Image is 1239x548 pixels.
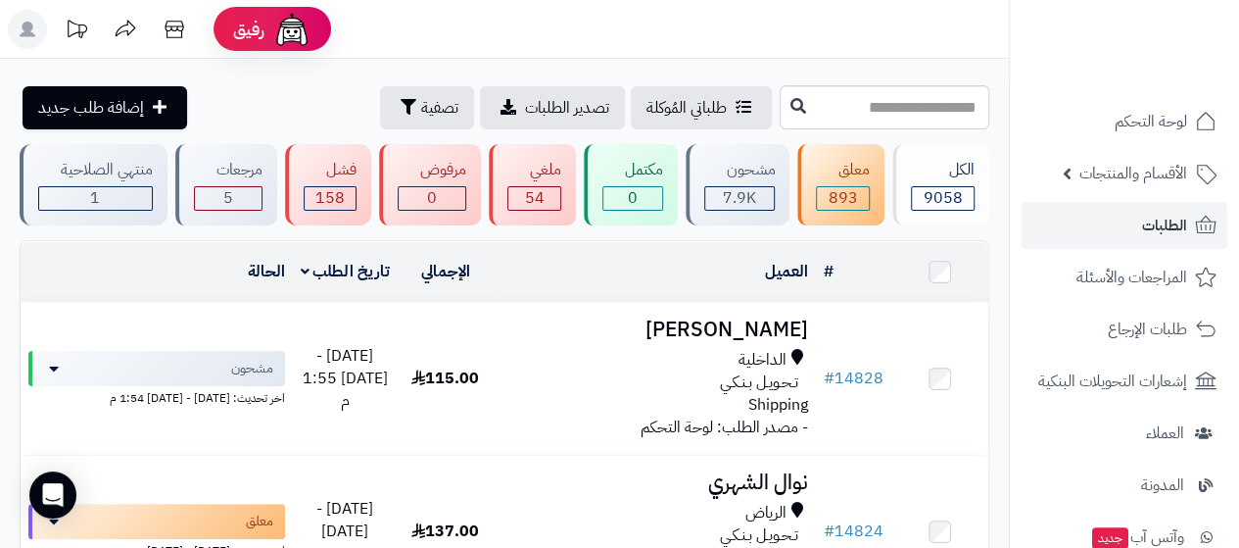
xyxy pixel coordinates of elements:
[1022,410,1227,457] a: العملاء
[301,260,390,283] a: تاريخ الطلب
[824,367,834,390] span: #
[602,159,663,181] div: مكتمل
[427,186,437,210] span: 0
[580,144,682,225] a: مكتمل 0
[1038,368,1187,395] span: إشعارات التحويلات البنكية
[888,144,993,225] a: الكل9058
[380,86,474,129] button: تصفية
[723,186,756,210] span: 7.9K
[52,10,101,54] a: تحديثات المنصة
[39,187,152,210] div: 1
[233,18,264,41] span: رفيق
[501,472,808,494] h3: نوال الشهري
[281,144,376,225] a: فشل 158
[824,260,834,283] a: #
[817,187,869,210] div: 893
[829,186,858,210] span: 893
[421,96,458,120] span: تصفية
[924,186,963,210] span: 9058
[303,344,388,413] span: [DATE] - [DATE] 1:55 م
[398,159,466,181] div: مرفوض
[1022,306,1227,353] a: طلبات الإرجاع
[1022,202,1227,249] a: الطلبات
[485,144,580,225] a: ملغي 54
[501,319,808,341] h3: [PERSON_NAME]
[1022,358,1227,405] a: إشعارات التحويلات البنكية
[524,186,544,210] span: 54
[304,159,357,181] div: فشل
[195,187,262,210] div: 5
[646,96,727,120] span: طلباتي المُوكلة
[305,187,357,210] div: 158
[682,144,794,225] a: مشحون 7.9K
[739,349,786,372] span: الداخلية
[272,10,311,49] img: ai-face.png
[720,372,798,394] span: تـحـويـل بـنـكـي
[911,159,975,181] div: الكل
[38,159,153,181] div: منتهي الصلاحية
[38,96,144,120] span: إضافة طلب جديد
[421,260,470,283] a: الإجمالي
[480,86,625,129] a: تصدير الطلبات
[16,144,171,225] a: منتهي الصلاحية 1
[246,512,273,531] span: معلق
[23,86,187,129] a: إضافة طلب جديد
[494,303,816,455] td: - مصدر الطلب: لوحة التحكم
[1108,316,1187,343] span: طلبات الإرجاع
[824,520,834,543] span: #
[399,187,465,210] div: 0
[1079,160,1187,187] span: الأقسام والمنتجات
[231,359,273,378] span: مشحون
[315,186,345,210] span: 158
[1146,420,1184,447] span: العملاء
[631,86,772,129] a: طلباتي المُوكلة
[411,367,479,390] span: 115.00
[194,159,262,181] div: مرجعات
[375,144,485,225] a: مرفوض 0
[1022,254,1227,301] a: المراجعات والأسئلة
[171,144,281,225] a: مرجعات 5
[1106,53,1220,94] img: logo-2.png
[1115,108,1187,135] span: لوحة التحكم
[628,186,638,210] span: 0
[1141,472,1184,499] span: المدونة
[720,524,798,547] span: تـحـويـل بـنـكـي
[793,144,888,225] a: معلق 893
[1022,98,1227,145] a: لوحة التحكم
[816,159,870,181] div: معلق
[29,472,76,519] div: Open Intercom Messenger
[90,186,100,210] span: 1
[824,520,883,543] a: #14824
[1076,264,1187,291] span: المراجعات والأسئلة
[223,186,233,210] span: 5
[1142,212,1187,239] span: الطلبات
[603,187,662,210] div: 0
[248,260,285,283] a: الحالة
[765,260,808,283] a: العميل
[745,502,786,524] span: الرياض
[507,159,561,181] div: ملغي
[1022,462,1227,509] a: المدونة
[525,96,609,120] span: تصدير الطلبات
[748,393,808,417] span: Shipping
[704,159,776,181] div: مشحون
[411,520,479,543] span: 137.00
[705,187,775,210] div: 7947
[28,386,285,407] div: اخر تحديث: [DATE] - [DATE] 1:54 م
[508,187,560,210] div: 54
[824,367,883,390] a: #14828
